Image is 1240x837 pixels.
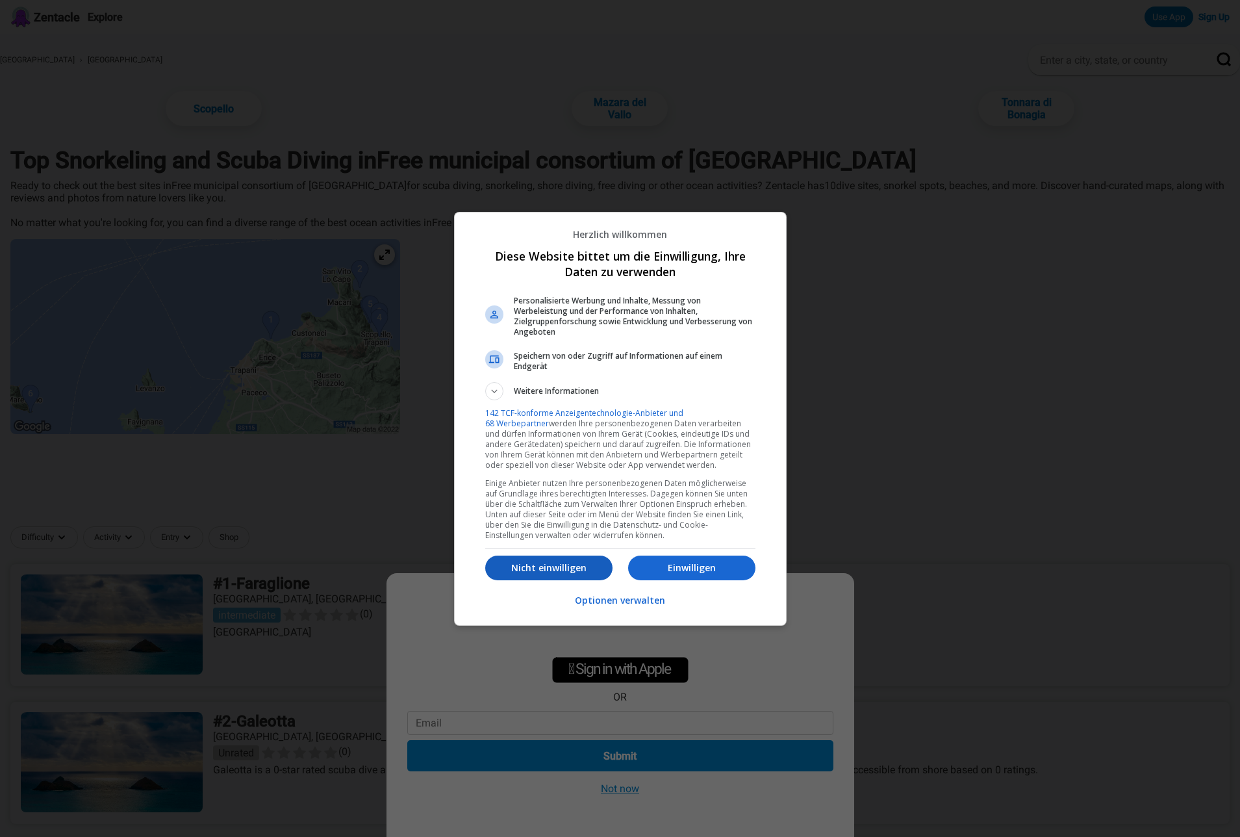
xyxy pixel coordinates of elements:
p: Herzlich willkommen [485,228,755,240]
span: Speichern von oder Zugriff auf Informationen auf einem Endgerät [514,351,755,372]
p: Optionen verwalten [575,594,665,607]
button: Optionen verwalten [575,587,665,615]
p: werden Ihre personenbezogenen Daten verarbeiten und dürfen Informationen von Ihrem Gerät (Cookies... [485,408,755,470]
button: Nicht einwilligen [485,556,613,580]
a: 142 TCF-konforme Anzeigentechnologie-Anbieter und 68 Werbepartner [485,407,683,429]
p: Nicht einwilligen [485,561,613,574]
span: Personalisierte Werbung und Inhalte, Messung von Werbeleistung und der Performance von Inhalten, ... [514,296,755,337]
div: Diese Website bittet um die Einwilligung, Ihre Daten zu verwenden [454,212,787,626]
button: Einwilligen [628,556,755,580]
span: Weitere Informationen [514,385,599,400]
p: Einige Anbieter nutzen Ihre personenbezogenen Daten möglicherweise auf Grundlage ihres berechtigt... [485,478,755,541]
p: Einwilligen [628,561,755,574]
h1: Diese Website bittet um die Einwilligung, Ihre Daten zu verwenden [485,248,755,279]
button: Weitere Informationen [485,382,755,400]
